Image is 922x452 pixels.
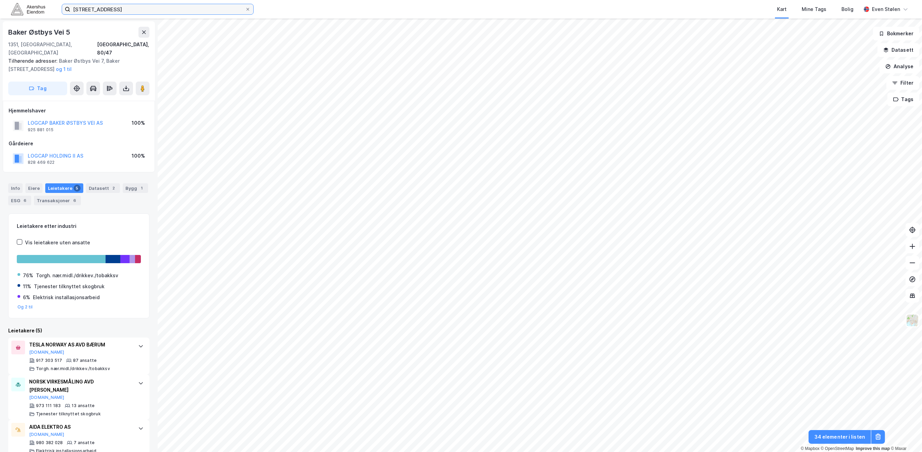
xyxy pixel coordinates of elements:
div: Transaksjoner [34,196,81,205]
iframe: Chat Widget [888,419,922,452]
button: Og 2 til [17,304,33,310]
span: Tilhørende adresser: [8,58,59,64]
div: Baker Østbys Vei 5 [8,27,71,38]
div: 100% [132,152,145,160]
div: 980 382 028 [36,440,63,445]
div: Kart [777,5,787,13]
div: Hjemmelshaver [9,107,149,115]
div: Bolig [841,5,853,13]
div: 13 ansatte [72,403,95,408]
div: TESLA NORWAY AS AVD BÆRUM [29,341,131,349]
a: Improve this map [856,446,890,451]
div: Tjenester tilknyttet skogbruk [34,282,105,291]
div: Elektrisk installasjonsarbeid [33,293,100,302]
div: 917 303 517 [36,358,62,363]
div: Leietakere (5) [8,327,149,335]
div: 2 [110,185,117,192]
div: 828 469 622 [28,160,54,165]
div: Vis leietakere uten ansatte [25,239,90,247]
div: ESG [8,196,31,205]
div: 1 [138,185,145,192]
div: 973 111 183 [36,403,61,408]
div: NORSK VIRKESMÅLING AVD [PERSON_NAME] [29,378,131,394]
img: akershus-eiendom-logo.9091f326c980b4bce74ccdd9f866810c.svg [11,3,45,15]
div: 5 [74,185,81,192]
div: Leietakere etter industri [17,222,141,230]
div: AIDA ELEKTRO AS [29,423,131,431]
div: 11% [23,282,31,291]
button: Tags [887,93,919,106]
button: Bokmerker [873,27,919,40]
div: Tjenester tilknyttet skogbruk [36,411,101,417]
div: Leietakere [45,183,83,193]
button: [DOMAIN_NAME] [29,395,64,400]
div: Gårdeiere [9,139,149,148]
div: Bygg [123,183,148,193]
div: 6 [22,197,28,204]
div: 1351, [GEOGRAPHIC_DATA], [GEOGRAPHIC_DATA] [8,40,97,57]
div: 76% [23,271,33,280]
div: 6% [23,293,30,302]
a: Mapbox [801,446,820,451]
img: Z [906,314,919,327]
div: [GEOGRAPHIC_DATA], 80/47 [97,40,149,57]
div: Torgh. nær.midl./drikkev./tobakksv [36,271,118,280]
div: 7 ansatte [74,440,95,445]
button: Tag [8,82,67,95]
div: Baker Østbys Vei 7, Baker [STREET_ADDRESS] [8,57,144,73]
button: [DOMAIN_NAME] [29,432,64,437]
div: 87 ansatte [73,358,97,363]
div: Even Stølen [872,5,900,13]
div: Eiere [25,183,43,193]
button: 34 elementer i listen [809,430,871,444]
input: Søk på adresse, matrikkel, gårdeiere, leietakere eller personer [70,4,245,14]
div: Torgh. nær.midl./drikkev./tobakksv [36,366,110,371]
div: 6 [71,197,78,204]
button: Filter [886,76,919,90]
div: Datasett [86,183,120,193]
button: Datasett [877,43,919,57]
a: OpenStreetMap [821,446,854,451]
div: 925 881 015 [28,127,53,133]
div: Kontrollprogram for chat [888,419,922,452]
button: Analyse [879,60,919,73]
div: Info [8,183,23,193]
div: 100% [132,119,145,127]
div: Mine Tags [802,5,826,13]
button: [DOMAIN_NAME] [29,350,64,355]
